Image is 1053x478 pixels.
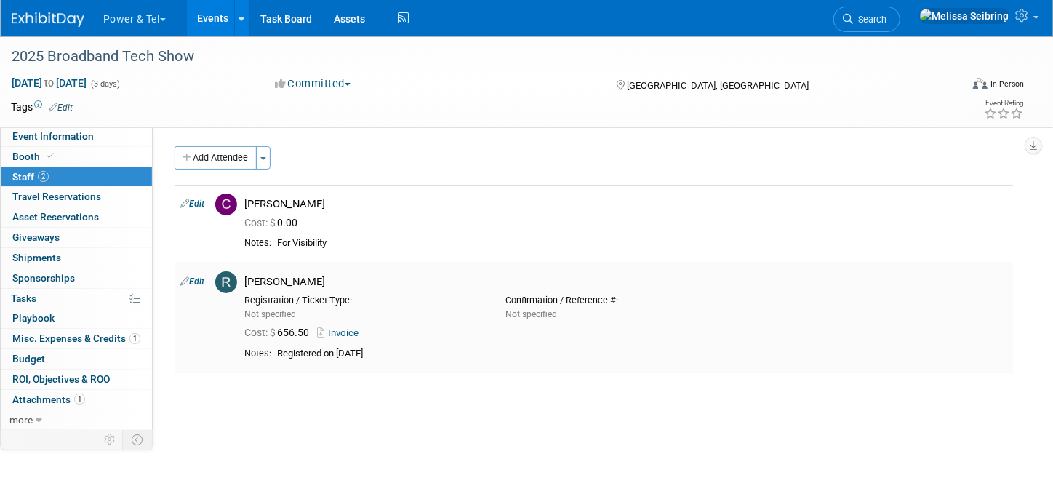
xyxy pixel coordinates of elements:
[123,430,153,449] td: Toggle Event Tabs
[74,394,85,405] span: 1
[12,231,60,243] span: Giveaways
[12,373,110,385] span: ROI, Objectives & ROO
[11,100,73,114] td: Tags
[506,295,746,306] div: Confirmation / Reference #:
[1,207,152,227] a: Asset Reservations
[244,217,277,228] span: Cost: $
[89,79,120,89] span: (3 days)
[984,100,1023,107] div: Event Rating
[244,197,1007,211] div: [PERSON_NAME]
[1,289,152,308] a: Tasks
[833,7,900,32] a: Search
[627,80,809,91] span: [GEOGRAPHIC_DATA], [GEOGRAPHIC_DATA]
[873,76,1024,97] div: Event Format
[1,167,152,187] a: Staff2
[244,348,271,359] div: Notes:
[1,248,152,268] a: Shipments
[12,130,94,142] span: Event Information
[12,191,101,202] span: Travel Reservations
[853,14,886,25] span: Search
[990,79,1024,89] div: In-Person
[12,332,140,344] span: Misc. Expenses & Credits
[12,353,45,365] span: Budget
[47,152,54,160] i: Booth reservation complete
[11,76,87,89] span: [DATE] [DATE]
[1,127,152,146] a: Event Information
[12,394,85,405] span: Attachments
[12,252,61,263] span: Shipments
[38,171,49,182] span: 2
[270,76,356,92] button: Committed
[12,312,55,324] span: Playbook
[1,349,152,369] a: Budget
[9,414,33,426] span: more
[973,78,988,89] img: Format-Inperson.png
[244,295,484,306] div: Registration / Ticket Type:
[244,327,315,338] span: 656.50
[1,147,152,167] a: Booth
[180,199,204,209] a: Edit
[42,77,56,89] span: to
[12,211,99,223] span: Asset Reservations
[244,217,303,228] span: 0.00
[277,237,1007,250] div: For Visibility
[277,348,1007,360] div: Registered on [DATE]
[175,146,257,170] button: Add Attendee
[97,430,123,449] td: Personalize Event Tab Strip
[12,171,49,183] span: Staff
[244,237,271,249] div: Notes:
[1,370,152,389] a: ROI, Objectives & ROO
[180,276,204,287] a: Edit
[1,187,152,207] a: Travel Reservations
[12,12,84,27] img: ExhibitDay
[129,333,140,344] span: 1
[1,410,152,430] a: more
[244,309,296,319] span: Not specified
[12,272,75,284] span: Sponsorships
[1,390,152,410] a: Attachments1
[12,151,57,162] span: Booth
[49,103,73,113] a: Edit
[919,8,1009,24] img: Melissa Seibring
[244,327,277,338] span: Cost: $
[7,44,937,70] div: 2025 Broadband Tech Show
[317,327,364,338] a: Invoice
[1,228,152,247] a: Giveaways
[1,329,152,348] a: Misc. Expenses & Credits1
[11,292,36,304] span: Tasks
[215,194,237,215] img: C.jpg
[506,309,558,319] span: Not specified
[1,308,152,328] a: Playbook
[1,268,152,288] a: Sponsorships
[244,275,1007,289] div: [PERSON_NAME]
[215,271,237,293] img: R.jpg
